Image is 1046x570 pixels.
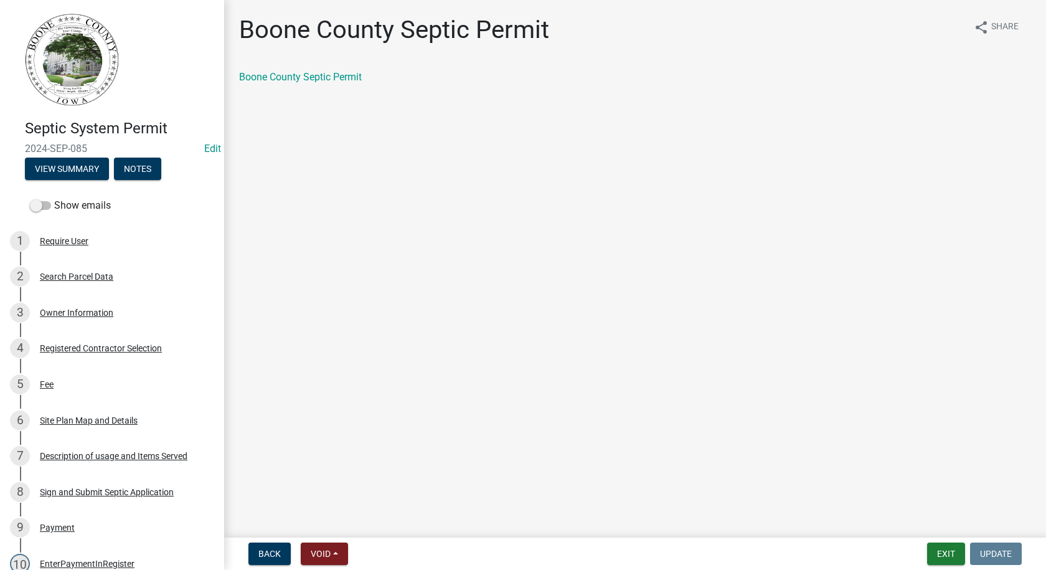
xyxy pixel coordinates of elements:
div: 2 [10,267,30,287]
button: shareShare [964,15,1029,39]
div: 4 [10,338,30,358]
wm-modal-confirm: Edit Application Number [204,143,221,154]
div: 5 [10,374,30,394]
h1: Boone County Septic Permit [239,15,549,45]
div: 1 [10,231,30,251]
div: Description of usage and Items Served [40,452,187,460]
a: Edit [204,143,221,154]
i: share [974,20,989,35]
div: Fee [40,380,54,389]
div: 7 [10,446,30,466]
div: 9 [10,518,30,538]
span: Back [258,549,281,559]
div: Owner Information [40,308,113,317]
div: Site Plan Map and Details [40,416,138,425]
h4: Septic System Permit [25,120,214,138]
div: 8 [10,482,30,502]
label: Show emails [30,198,111,213]
span: Update [980,549,1012,559]
div: Registered Contractor Selection [40,344,162,353]
img: Boone County, Iowa [25,13,120,107]
span: Void [311,549,331,559]
span: 2024-SEP-085 [25,143,199,154]
wm-modal-confirm: Notes [114,164,161,174]
button: Back [248,543,291,565]
div: Require User [40,237,88,245]
div: EnterPaymentInRegister [40,559,134,568]
div: 3 [10,303,30,323]
wm-modal-confirm: Summary [25,164,109,174]
div: Payment [40,523,75,532]
div: Sign and Submit Septic Application [40,488,174,496]
div: Search Parcel Data [40,272,113,281]
a: Boone County Septic Permit [239,71,362,83]
button: View Summary [25,158,109,180]
button: Update [970,543,1022,565]
span: Share [991,20,1019,35]
button: Notes [114,158,161,180]
button: Exit [927,543,965,565]
button: Void [301,543,348,565]
div: 6 [10,411,30,430]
